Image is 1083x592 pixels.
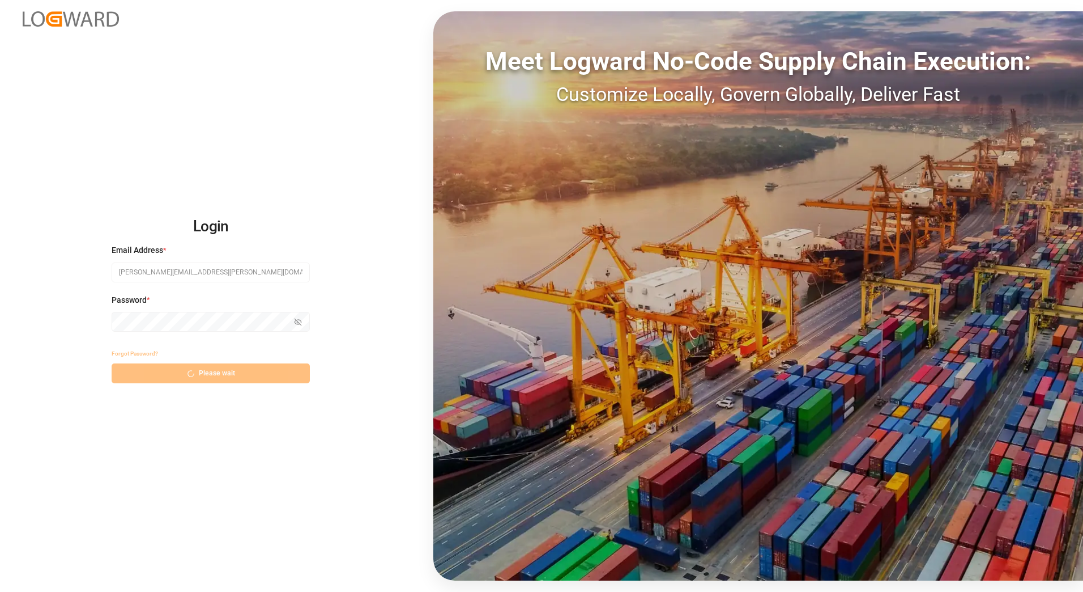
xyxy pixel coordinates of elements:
[433,43,1083,80] div: Meet Logward No-Code Supply Chain Execution:
[112,244,163,256] span: Email Address
[433,80,1083,109] div: Customize Locally, Govern Globally, Deliver Fast
[112,209,310,245] h2: Login
[23,11,119,27] img: Logward_new_orange.png
[112,294,147,306] span: Password
[112,263,310,282] input: Enter your email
